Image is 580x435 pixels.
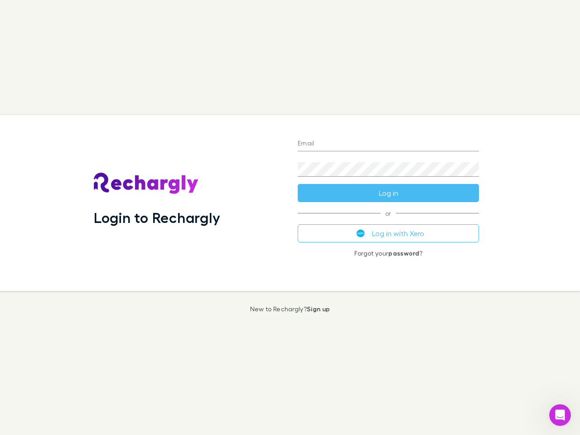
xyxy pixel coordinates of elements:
button: Log in [298,184,479,202]
p: New to Rechargly? [250,305,330,313]
img: Xero's logo [357,229,365,237]
a: Sign up [307,305,330,313]
p: Forgot your ? [298,250,479,257]
a: password [388,249,419,257]
img: Rechargly's Logo [94,173,199,194]
iframe: Intercom live chat [549,404,571,426]
h1: Login to Rechargly [94,209,220,226]
button: Log in with Xero [298,224,479,242]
